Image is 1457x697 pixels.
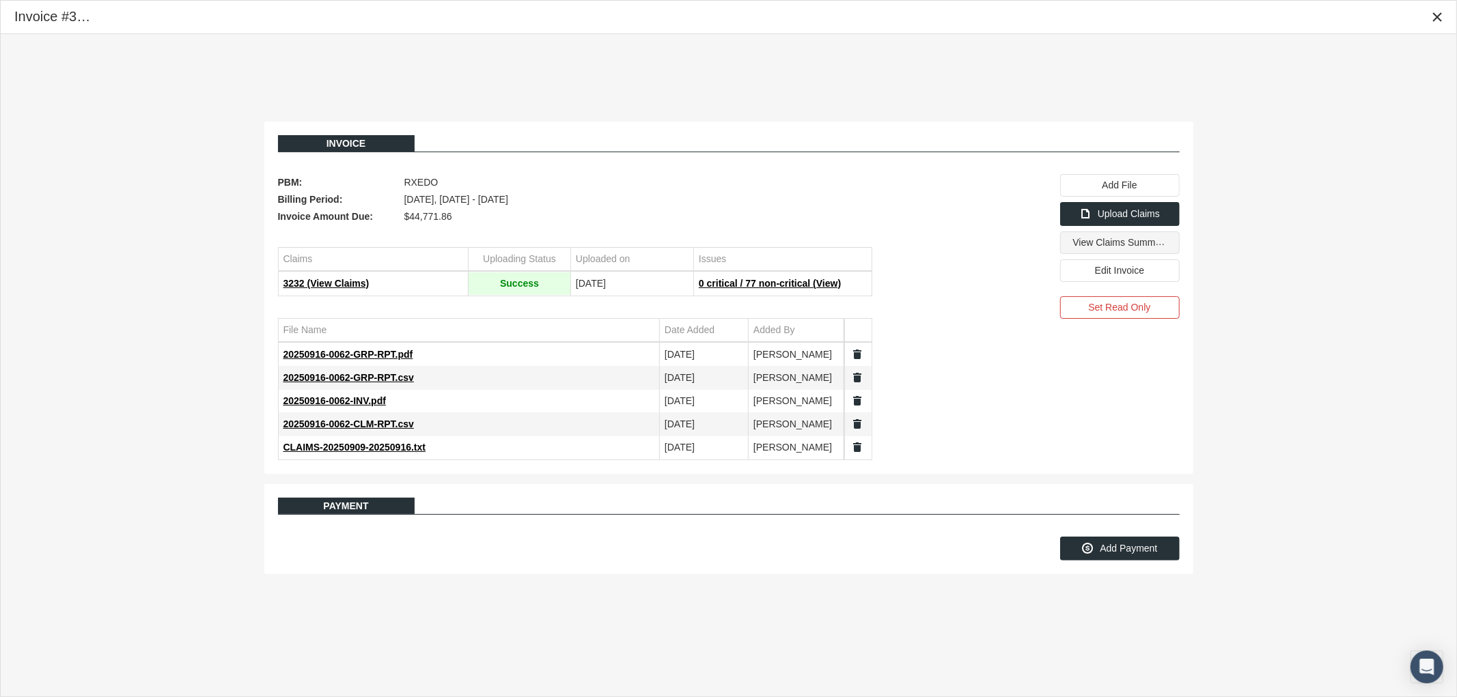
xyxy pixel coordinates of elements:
div: Date Added [665,324,714,337]
div: View Claims Summary [1060,231,1180,254]
td: Column Issues [694,248,872,271]
span: Add Payment [1100,543,1157,554]
div: Upload Claims [1060,202,1180,226]
span: RXEDO [404,174,439,191]
div: Edit Invoice [1060,259,1180,282]
td: Column Claims [279,248,469,271]
span: Edit Invoice [1095,265,1144,276]
td: Column Uploading Status [469,248,571,271]
div: Invoice #319 [14,8,92,26]
span: Upload Claims [1098,208,1160,219]
div: Data grid [278,318,872,460]
td: [DATE] [660,343,749,366]
div: Add File [1060,174,1180,197]
span: Billing Period: [278,191,398,208]
span: Invoice [327,138,366,149]
span: [DATE], [DATE] - [DATE] [404,191,508,208]
span: Add File [1102,180,1137,190]
td: Column Added By [749,319,844,342]
div: Add Payment [1060,537,1180,560]
div: Set Read Only [1060,296,1180,319]
td: Column Date Added [660,319,749,342]
div: Added By [753,324,795,337]
td: Column Uploaded on [571,248,694,271]
td: [DATE] [660,389,749,412]
a: Split [852,441,864,453]
span: 20250916-0062-CLM-RPT.csv [283,418,414,429]
span: View Claims Summary [1073,236,1169,248]
span: CLAIMS-20250909-20250916.txt [283,442,426,453]
div: File Name [283,324,327,337]
span: 0 critical / 77 non-critical (View) [699,278,841,289]
span: PBM: [278,174,398,191]
td: [DATE] [660,436,749,459]
div: Close [1425,5,1449,29]
td: Success [469,272,571,295]
div: Uploaded on [576,253,630,266]
div: Data grid [278,247,872,296]
td: [PERSON_NAME] [749,366,844,389]
div: Issues [699,253,726,266]
div: Uploading Status [483,253,556,266]
td: [PERSON_NAME] [749,389,844,412]
span: $44,771.86 [404,208,452,225]
td: [DATE] [660,412,749,436]
span: Invoice Amount Due: [278,208,398,225]
div: Claims [283,253,313,266]
span: Payment [323,500,368,511]
span: 20250916-0062-GRP-RPT.pdf [283,349,413,360]
td: [PERSON_NAME] [749,436,844,459]
td: [PERSON_NAME] [749,343,844,366]
a: Split [852,371,864,384]
td: Column File Name [279,319,660,342]
td: [DATE] [660,366,749,389]
div: Open Intercom Messenger [1411,651,1443,683]
a: Split [852,418,864,430]
a: Split [852,395,864,407]
td: [PERSON_NAME] [749,412,844,436]
td: [DATE] [571,272,694,295]
span: 20250916-0062-INV.pdf [283,395,386,406]
span: 3232 (View Claims) [283,278,370,289]
a: Split [852,348,864,360]
span: 20250916-0062-GRP-RPT.csv [283,372,414,383]
span: Set Read Only [1088,302,1150,313]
